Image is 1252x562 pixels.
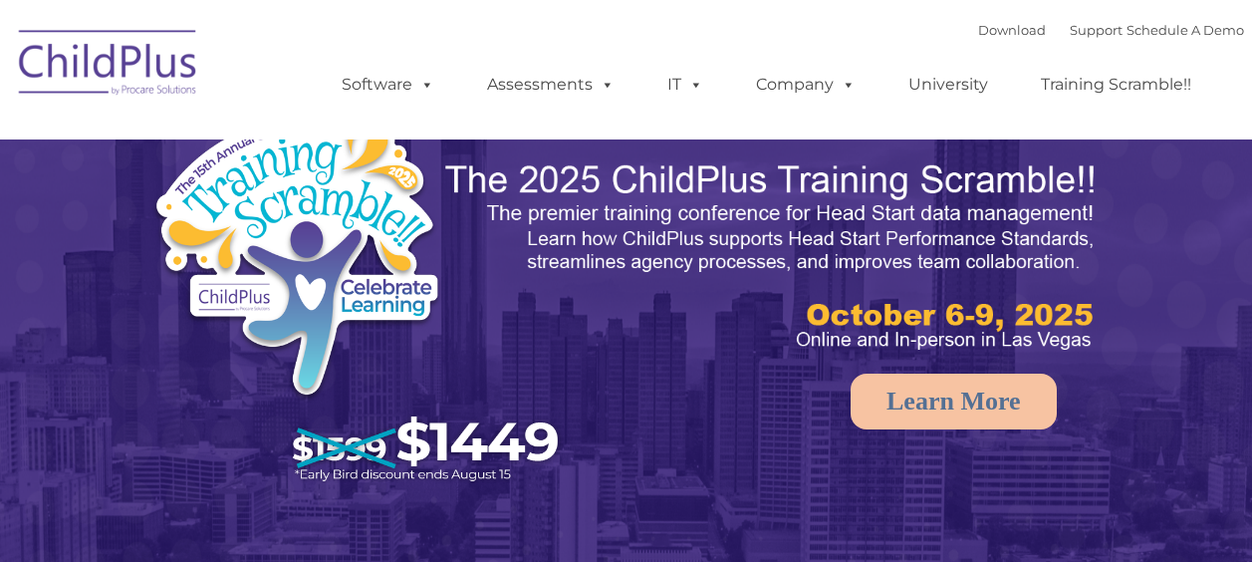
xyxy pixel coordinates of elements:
a: IT [647,65,723,105]
a: Training Scramble!! [1021,65,1211,105]
a: Download [978,22,1046,38]
a: Support [1070,22,1123,38]
a: Software [322,65,454,105]
a: Assessments [467,65,634,105]
a: University [888,65,1008,105]
img: ChildPlus by Procare Solutions [9,16,208,116]
font: | [978,22,1244,38]
a: Learn More [851,374,1057,429]
a: Company [736,65,876,105]
a: Schedule A Demo [1127,22,1244,38]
